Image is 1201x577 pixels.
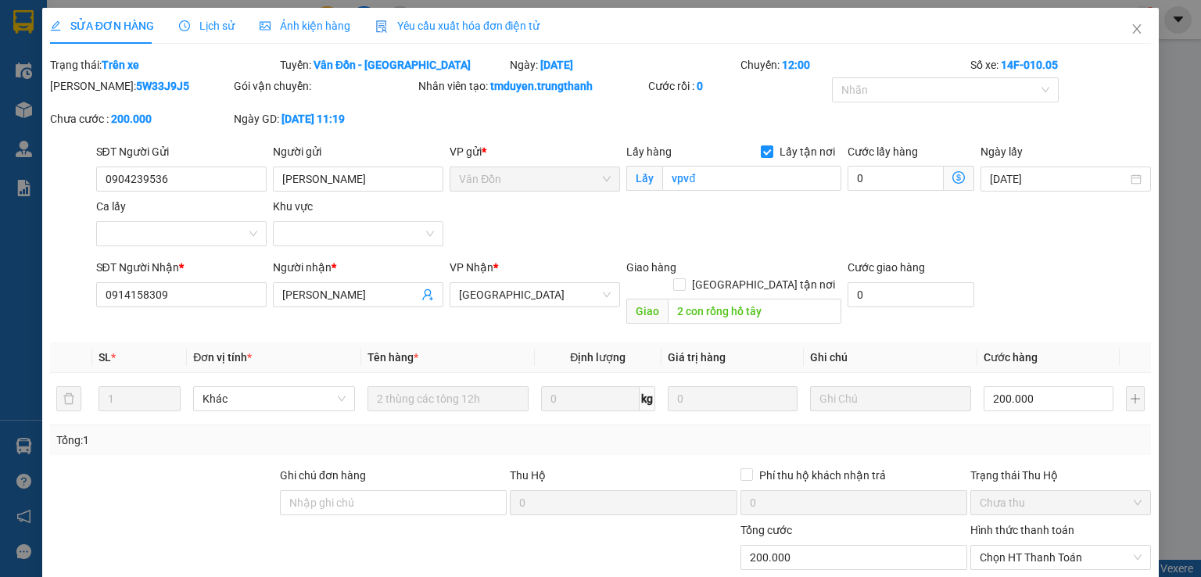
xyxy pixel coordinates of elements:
[96,200,126,213] label: Ca lấy
[273,143,443,160] div: Người gửi
[540,59,573,71] b: [DATE]
[490,80,593,92] b: tmduyen.trungthanh
[96,143,267,160] div: SĐT Người Gửi
[48,56,278,73] div: Trạng thái:
[640,386,655,411] span: kg
[668,386,798,411] input: 0
[848,282,974,307] input: Cước giao hàng
[260,20,350,32] span: Ảnh kiện hàng
[421,288,434,301] span: user-add
[56,432,464,449] div: Tổng: 1
[99,351,111,364] span: SL
[1115,8,1159,52] button: Close
[193,351,252,364] span: Đơn vị tính
[626,166,662,191] span: Lấy
[510,469,546,482] span: Thu Hộ
[1131,23,1143,35] span: close
[1001,59,1058,71] b: 14F-010.05
[96,259,267,276] div: SĐT Người Nhận
[1126,386,1145,411] button: plus
[753,467,892,484] span: Phí thu hộ khách nhận trả
[111,113,152,125] b: 200.000
[980,491,1142,514] span: Chưa thu
[697,80,703,92] b: 0
[980,546,1142,569] span: Chọn HT Thanh Toán
[273,259,443,276] div: Người nhận
[136,80,189,92] b: 5W33J9J5
[234,110,414,127] div: Ngày GD:
[626,261,676,274] span: Giao hàng
[668,299,841,324] input: Dọc đường
[848,166,944,191] input: Cước lấy hàng
[952,171,965,184] span: dollar-circle
[773,143,841,160] span: Lấy tận nơi
[969,56,1153,73] div: Số xe:
[56,386,81,411] button: delete
[981,145,1023,158] label: Ngày lấy
[686,276,841,293] span: [GEOGRAPHIC_DATA] tận nơi
[970,467,1151,484] div: Trạng thái Thu Hộ
[314,59,471,71] b: Vân Đồn - [GEOGRAPHIC_DATA]
[804,342,977,373] th: Ghi chú
[367,351,418,364] span: Tên hàng
[278,56,508,73] div: Tuyến:
[739,56,969,73] div: Chuyến:
[662,166,841,191] input: Lấy tận nơi
[668,351,726,364] span: Giá trị hàng
[782,59,810,71] b: 12:00
[984,351,1038,364] span: Cước hàng
[102,59,139,71] b: Trên xe
[367,386,529,411] input: VD: Bàn, Ghế
[990,170,1128,188] input: Ngày lấy
[626,145,672,158] span: Lấy hàng
[570,351,626,364] span: Định lượng
[280,469,366,482] label: Ghi chú đơn hàng
[459,283,611,306] span: Hà Nội
[179,20,190,31] span: clock-circle
[179,20,235,32] span: Lịch sử
[810,386,971,411] input: Ghi Chú
[970,524,1074,536] label: Hình thức thanh toán
[508,56,738,73] div: Ngày:
[50,77,231,95] div: [PERSON_NAME]:
[375,20,540,32] span: Yêu cầu xuất hóa đơn điện tử
[450,261,493,274] span: VP Nhận
[273,198,443,215] div: Khu vực
[50,110,231,127] div: Chưa cước :
[280,490,507,515] input: Ghi chú đơn hàng
[50,20,61,31] span: edit
[281,113,345,125] b: [DATE] 11:19
[260,20,271,31] span: picture
[50,20,154,32] span: SỬA ĐƠN HÀNG
[848,145,918,158] label: Cước lấy hàng
[234,77,414,95] div: Gói vận chuyển:
[203,387,345,410] span: Khác
[459,167,611,191] span: Vân Đồn
[450,143,620,160] div: VP gửi
[418,77,645,95] div: Nhân viên tạo:
[648,77,829,95] div: Cước rồi :
[848,261,925,274] label: Cước giao hàng
[740,524,792,536] span: Tổng cước
[626,299,668,324] span: Giao
[375,20,388,33] img: icon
